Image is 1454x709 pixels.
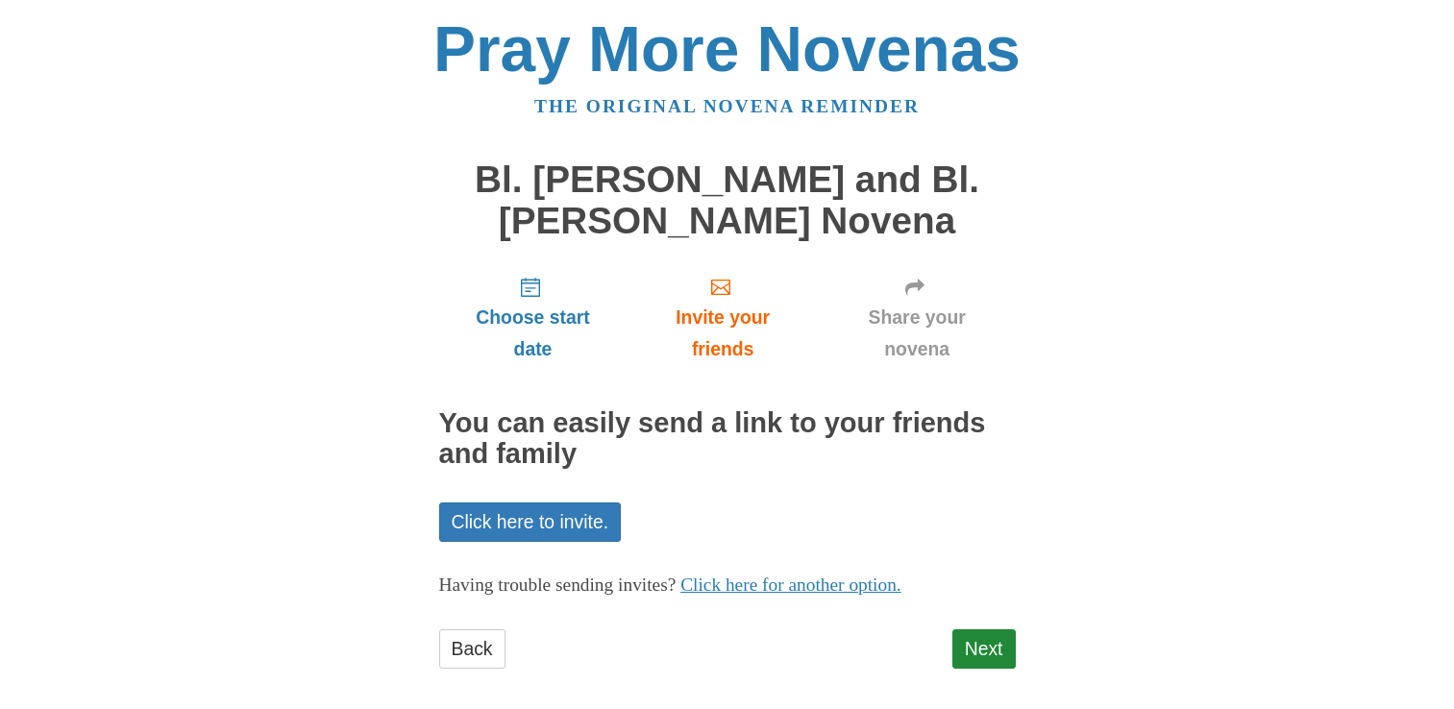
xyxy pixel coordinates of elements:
[534,96,920,116] a: The original novena reminder
[433,13,1021,85] a: Pray More Novenas
[627,260,818,375] a: Invite your friends
[646,302,799,365] span: Invite your friends
[439,575,677,595] span: Having trouble sending invites?
[680,575,901,595] a: Click here for another option.
[838,302,997,365] span: Share your novena
[439,408,1016,470] h2: You can easily send a link to your friends and family
[458,302,608,365] span: Choose start date
[439,629,505,669] a: Back
[819,260,1016,375] a: Share your novena
[439,502,622,542] a: Click here to invite.
[952,629,1016,669] a: Next
[439,260,628,375] a: Choose start date
[439,159,1016,241] h1: Bl. [PERSON_NAME] and Bl. [PERSON_NAME] Novena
